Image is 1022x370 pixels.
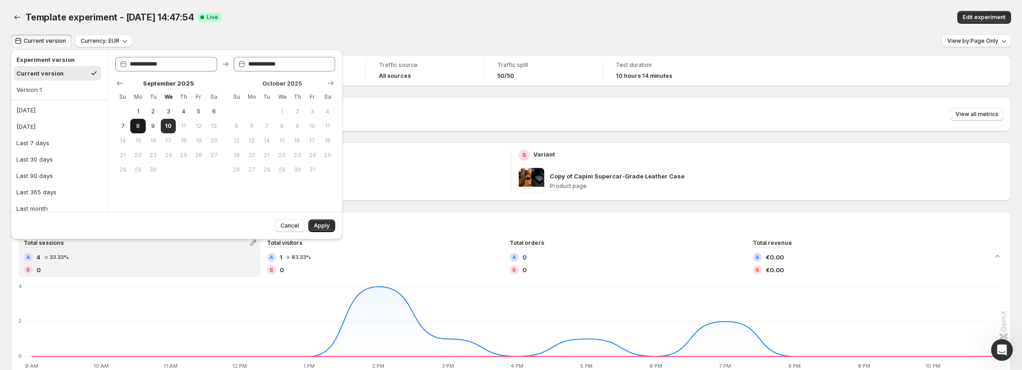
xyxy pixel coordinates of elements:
span: 11 [324,122,332,130]
a: Traffic sourceAll sources [379,61,471,81]
span: View all metrics [956,111,998,118]
button: Monday September 29 2025 [130,162,145,177]
span: 10 hours 14 minutes [616,72,672,80]
button: Start of range Today Wednesday September 10 2025 [161,119,176,133]
span: 22 [278,152,286,159]
th: Wednesday [275,90,290,104]
span: 4 [324,108,332,115]
h4: All sources [379,72,411,80]
div: Last 7 days [16,138,49,147]
button: Friday September 5 2025 [191,104,206,119]
button: Wednesday September 3 2025 [161,104,176,119]
button: Saturday October 11 2025 [320,119,335,133]
span: 4 [36,253,41,262]
span: Cancel [281,222,299,229]
th: Tuesday [146,90,161,104]
button: Sunday September 21 2025 [115,148,130,162]
span: 9 [293,122,301,130]
span: 12 [233,137,240,144]
span: 12 [195,122,203,130]
text: 11 AM [164,363,178,369]
span: Su [119,93,127,101]
span: 50/50 [497,72,514,80]
span: €0.00 [766,253,784,262]
button: Friday October 3 2025 [305,104,320,119]
button: Saturday September 27 2025 [206,148,221,162]
span: Mo [134,93,142,101]
span: 10 [308,122,316,130]
text: 5 PM [580,363,593,369]
span: 13 [248,137,255,144]
span: 6 [248,122,255,130]
span: 31 [308,166,316,173]
a: Traffic split50/50 [497,61,590,81]
th: Wednesday [161,90,176,104]
span: 8 [134,122,142,130]
div: Last month [16,204,48,213]
h2: A [270,254,273,260]
button: Wednesday September 17 2025 [161,133,176,148]
div: [DATE] [7,117,175,129]
b: [EMAIL_ADDRESS][DOMAIN_NAME] [15,180,87,196]
textarea: Message… [8,279,174,294]
text: 10 PM [925,363,940,369]
button: Tuesday October 21 2025 [259,148,274,162]
div: Handy tips: Sharing your issue screenshots and page links helps us troubleshoot your issue faster [28,74,165,100]
span: Mo [248,93,255,101]
span: Current version [24,37,66,45]
div: [DATE] [16,106,36,115]
button: Saturday September 6 2025 [206,104,221,119]
span: 11 [179,122,187,130]
div: You’ll get replies here and in your email: ✉️ [15,162,142,197]
button: Upload attachment [43,298,51,305]
span: 20 [210,137,218,144]
button: Thursday September 11 2025 [176,119,191,133]
div: [DATE] [16,122,36,131]
button: Friday September 19 2025 [191,133,206,148]
p: Product page [550,182,1004,190]
span: Test duration [616,61,709,69]
span: 1 [278,108,286,115]
button: Wednesday October 22 2025 [275,148,290,162]
button: View by:Page Only [942,35,1011,47]
span: Total orders [510,239,544,246]
h2: B [512,267,516,273]
button: Thursday October 30 2025 [290,162,305,177]
span: Total revenue [753,239,792,246]
text: 3 PM [442,363,454,369]
button: Thursday September 25 2025 [176,148,191,162]
span: Fr [195,93,203,101]
span: Sa [210,93,218,101]
text: 4 [18,283,22,289]
text: 2 PM [372,363,384,369]
span: 0 [522,265,526,274]
button: Version 1 [14,82,101,97]
span: 15 [278,137,286,144]
button: Monday September 8 2025 [130,119,145,133]
button: Show previous month, August 2025 [113,77,126,90]
button: View all metrics [950,108,1004,121]
button: [DATE] [14,103,105,117]
span: 3 [164,108,172,115]
button: Last month [14,201,105,216]
span: Traffic split [497,61,590,69]
button: Tuesday October 28 2025 [259,162,274,177]
span: 20 [248,152,255,159]
span: 26 [195,152,203,159]
span: 14 [263,137,271,144]
span: 28 [119,166,127,173]
text: 10 AM [93,363,109,369]
div: Operator says… [7,156,175,233]
button: Last 30 days [14,152,105,167]
span: Su [233,93,240,101]
span: 21 [263,152,271,159]
span: Sa [324,93,332,101]
text: 4 PM [511,363,523,369]
span: 5 [233,122,240,130]
span: We [278,93,286,101]
th: Thursday [176,90,191,104]
span: 13 [210,122,218,130]
span: 27 [248,166,255,173]
span: 16 [149,137,157,144]
h2: A [26,254,30,260]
